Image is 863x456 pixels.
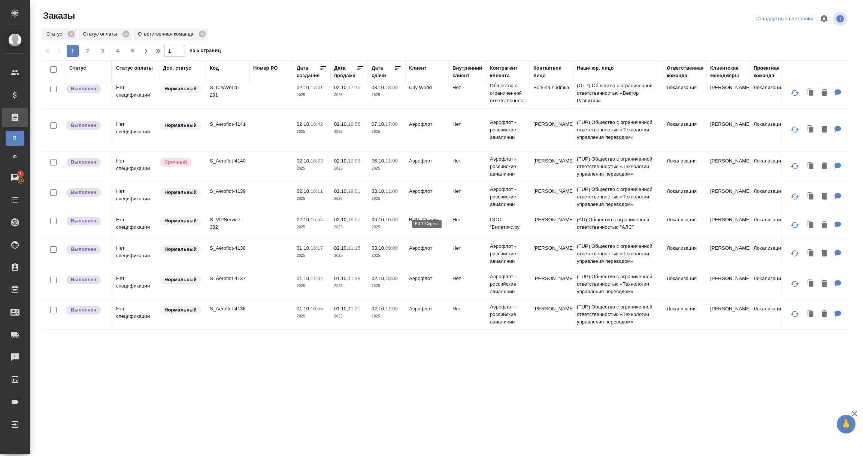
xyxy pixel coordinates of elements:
[348,306,360,311] p: 11:21
[297,245,311,251] p: 01.10,
[667,64,704,79] div: Ответственная команда
[409,84,445,91] p: City World
[348,158,360,164] p: 19:08
[297,224,327,231] p: 2025
[452,121,482,128] p: Нет
[663,153,706,180] td: Локализация
[112,301,159,328] td: Нет спецификации
[706,153,750,180] td: [PERSON_NAME]
[372,276,385,281] p: 02.10,
[786,305,804,323] button: Обновить
[71,85,96,92] p: Выполнен
[372,224,402,231] p: 2025
[334,128,364,136] p: 2025
[372,313,402,320] p: 2025
[804,307,818,322] button: Клонировать
[112,117,159,143] td: Нет спецификации
[164,276,197,283] p: Нормальный
[112,184,159,210] td: Нет спецификации
[385,217,398,222] p: 10:00
[385,245,398,251] p: 09:00
[409,188,445,195] p: Аэрофлот
[159,216,202,226] div: Статус по умолчанию для стандартных заказов
[750,271,793,297] td: Локализация
[372,158,385,164] p: 06.10,
[348,217,360,222] p: 16:07
[41,10,75,22] span: Заказы
[82,47,94,55] span: 2
[66,275,108,285] div: Выставляет ПМ после сдачи и проведения начислений. Последний этап для ПМа
[334,85,348,90] p: 02.10,
[159,305,202,315] div: Статус по умолчанию для стандартных заказов
[452,64,482,79] div: Внутренний клиент
[210,121,246,128] p: S_Aeroflot-4141
[9,134,21,142] span: В
[710,64,746,79] div: Клиентские менеджеры
[409,157,445,165] p: Аэрофлот
[372,252,402,259] p: 2025
[71,217,96,225] p: Выполнен
[490,119,526,141] p: Аэрофлот - российские авиалинии
[372,245,385,251] p: 03.10,
[452,305,482,313] p: Нет
[409,305,445,313] p: Аэрофлот
[804,246,818,261] button: Клонировать
[297,91,327,99] p: 2025
[138,30,196,38] p: Ответственная команда
[786,275,804,293] button: Обновить
[786,121,804,139] button: Обновить
[164,189,197,196] p: Нормальный
[530,212,573,238] td: [PERSON_NAME]
[385,158,398,164] p: 11:00
[71,158,96,166] p: Выполнен
[311,188,323,194] p: 16:11
[750,153,793,180] td: Локализация
[127,45,139,57] button: 5
[706,301,750,328] td: [PERSON_NAME]
[210,188,246,195] p: S_Aeroflot-4139
[385,188,398,194] p: 11:00
[6,149,24,164] a: Ф
[297,165,327,172] p: 2025
[46,30,65,38] p: Статус
[348,188,360,194] p: 19:01
[409,216,445,224] p: ВИП. Сервис
[112,45,124,57] button: 4
[71,122,96,129] p: Выполнен
[112,212,159,238] td: Нет спецификации
[311,245,323,251] p: 18:17
[163,64,191,72] div: Доп. статус
[530,153,573,180] td: [PERSON_NAME]
[490,186,526,208] p: Аэрофлот - российские авиалинии
[334,282,364,290] p: 2025
[786,216,804,234] button: Обновить
[804,122,818,137] button: Клонировать
[297,252,327,259] p: 2025
[348,276,360,281] p: 11:38
[112,80,159,106] td: Нет спецификации
[750,241,793,267] td: Локализация
[112,241,159,267] td: Нет спецификации
[706,80,750,106] td: [PERSON_NAME]
[334,276,348,281] p: 01.10,
[297,282,327,290] p: 2025
[815,10,833,28] span: Настроить таблицу
[452,216,482,224] p: Нет
[334,188,348,194] p: 02.10,
[818,218,831,233] button: Удалить
[210,84,246,99] p: S_CityWorld-291
[490,273,526,295] p: Аэрофлот - российские авиалинии
[573,212,663,238] td: (AU) Общество с ограниченной ответственностью "АЛС"
[210,244,246,252] p: S_Aeroflot-4138
[297,313,327,320] p: 2025
[818,276,831,292] button: Удалить
[818,246,831,261] button: Удалить
[452,157,482,165] p: Нет
[334,217,348,222] p: 02.10,
[116,64,153,72] div: Статус оплаты
[372,85,385,90] p: 03.10,
[97,47,109,55] span: 3
[297,121,311,127] p: 02.10,
[334,91,364,99] p: 2025
[490,303,526,326] p: Аэрофлот - российские авиалинии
